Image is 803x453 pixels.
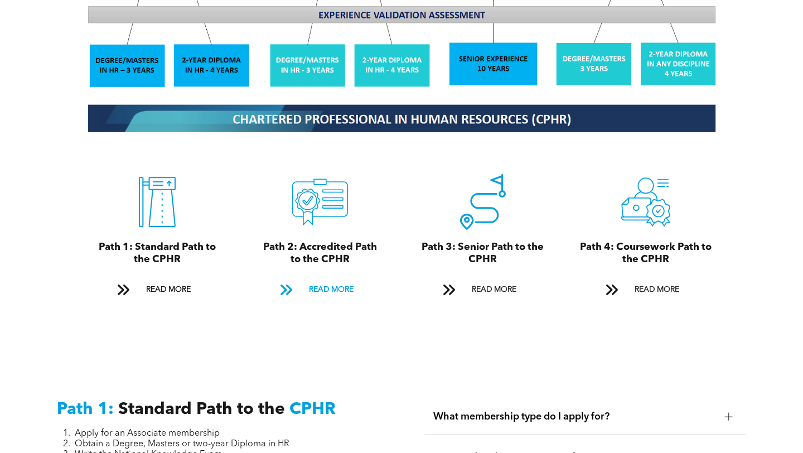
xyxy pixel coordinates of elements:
span: Standard Path to the [118,401,285,418]
span: Path 1: Standard Path to the CPHR [99,242,216,264]
span: READ MORE [631,279,683,300]
span: Obtain a Degree, Masters or two-year Diploma in HR [75,440,289,449]
span: What membership type do I apply for? [433,411,715,423]
span: Apply for an Associate membership [75,429,220,438]
span: CPHR [289,401,336,418]
span: READ MORE [305,279,357,300]
a: READ MORE [598,279,694,300]
a: READ MORE [109,279,205,300]
span: Path 2: Accredited Path to the CPHR [263,242,377,264]
span: Path 4: Coursework Path to the CPHR [580,242,712,264]
a: READ MORE [435,279,531,300]
span: Path 3: Senior Path to the CPHR [422,242,544,264]
span: READ MORE [142,279,195,300]
span: READ MORE [468,279,520,300]
span: Path 1: [57,401,114,418]
a: READ MORE [272,279,368,300]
